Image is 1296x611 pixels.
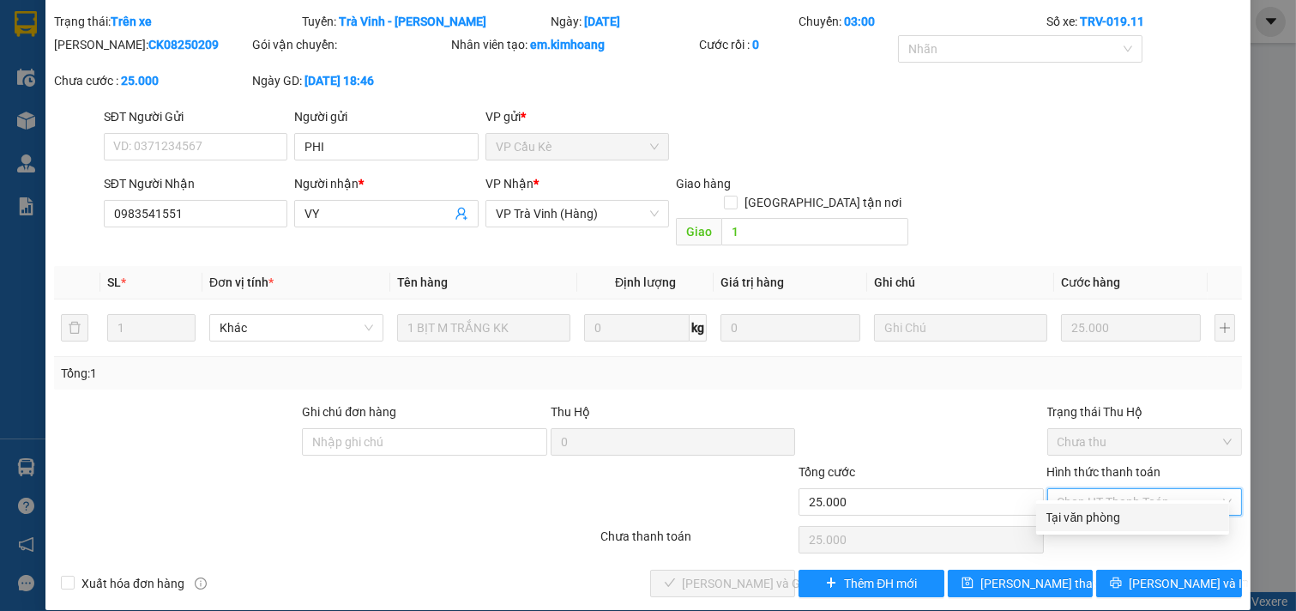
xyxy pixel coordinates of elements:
[54,35,250,54] div: [PERSON_NAME]:
[121,74,159,88] b: 25.000
[54,71,250,90] div: Chưa cước :
[195,578,207,590] span: info-circle
[1047,402,1243,421] div: Trạng thái Thu Hộ
[339,15,486,28] b: Trà Vinh - [PERSON_NAME]
[485,107,670,126] div: VP gửi
[302,405,396,419] label: Ghi chú đơn hàng
[599,527,798,557] div: Chưa thanh toán
[676,177,731,191] span: Giao hàng
[300,12,548,31] div: Tuyến:
[720,314,860,342] input: 0
[111,15,152,28] b: Trên xe
[584,15,620,28] b: [DATE]
[52,12,300,31] div: Trạng thái:
[961,577,974,590] span: save
[980,574,1118,593] span: [PERSON_NAME] thay đổi
[1096,570,1242,597] button: printer[PERSON_NAME] và In
[825,577,837,590] span: plus
[496,134,660,160] span: VP Cầu Kè
[451,35,696,54] div: Nhân viên tạo:
[867,266,1055,299] th: Ghi chú
[1046,12,1245,31] div: Số xe:
[252,35,448,54] div: Gói vận chuyển:
[699,35,895,54] div: Cước rồi :
[107,275,121,289] span: SL
[721,218,907,245] input: Dọc đường
[615,275,676,289] span: Định lượng
[1110,577,1122,590] span: printer
[1129,574,1249,593] span: [PERSON_NAME] và In
[549,12,797,31] div: Ngày:
[752,38,759,51] b: 0
[720,275,784,289] span: Giá trị hàng
[220,315,373,341] span: Khác
[797,12,1045,31] div: Chuyến:
[294,174,479,193] div: Người nhận
[1061,275,1120,289] span: Cước hàng
[104,174,288,193] div: SĐT Người Nhận
[397,275,448,289] span: Tên hàng
[61,364,501,383] div: Tổng: 1
[455,207,468,221] span: user-add
[75,574,191,593] span: Xuất hóa đơn hàng
[799,570,944,597] button: plusThêm ĐH mới
[738,193,908,212] span: [GEOGRAPHIC_DATA] tận nơi
[294,107,479,126] div: Người gửi
[551,405,590,419] span: Thu Hộ
[496,201,660,227] span: VP Trà Vinh (Hàng)
[530,38,605,51] b: em.kimhoang
[302,428,546,456] input: Ghi chú đơn hàng
[1061,314,1201,342] input: 0
[397,314,571,342] input: VD: Bàn, Ghế
[690,314,707,342] span: kg
[1058,489,1233,515] span: Chọn HT Thanh Toán
[304,74,374,88] b: [DATE] 18:46
[1047,465,1161,479] label: Hình thức thanh toán
[61,314,88,342] button: delete
[844,574,917,593] span: Thêm ĐH mới
[148,38,219,51] b: CK08250209
[1081,15,1145,28] b: TRV-019.11
[485,177,533,191] span: VP Nhận
[874,314,1048,342] input: Ghi Chú
[209,275,274,289] span: Đơn vị tính
[1046,508,1219,527] div: Tại văn phòng
[844,15,875,28] b: 03:00
[948,570,1094,597] button: save[PERSON_NAME] thay đổi
[676,218,721,245] span: Giao
[650,570,796,597] button: check[PERSON_NAME] và Giao hàng
[799,465,855,479] span: Tổng cước
[1058,429,1233,455] span: Chưa thu
[252,71,448,90] div: Ngày GD:
[1215,314,1235,342] button: plus
[104,107,288,126] div: SĐT Người Gửi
